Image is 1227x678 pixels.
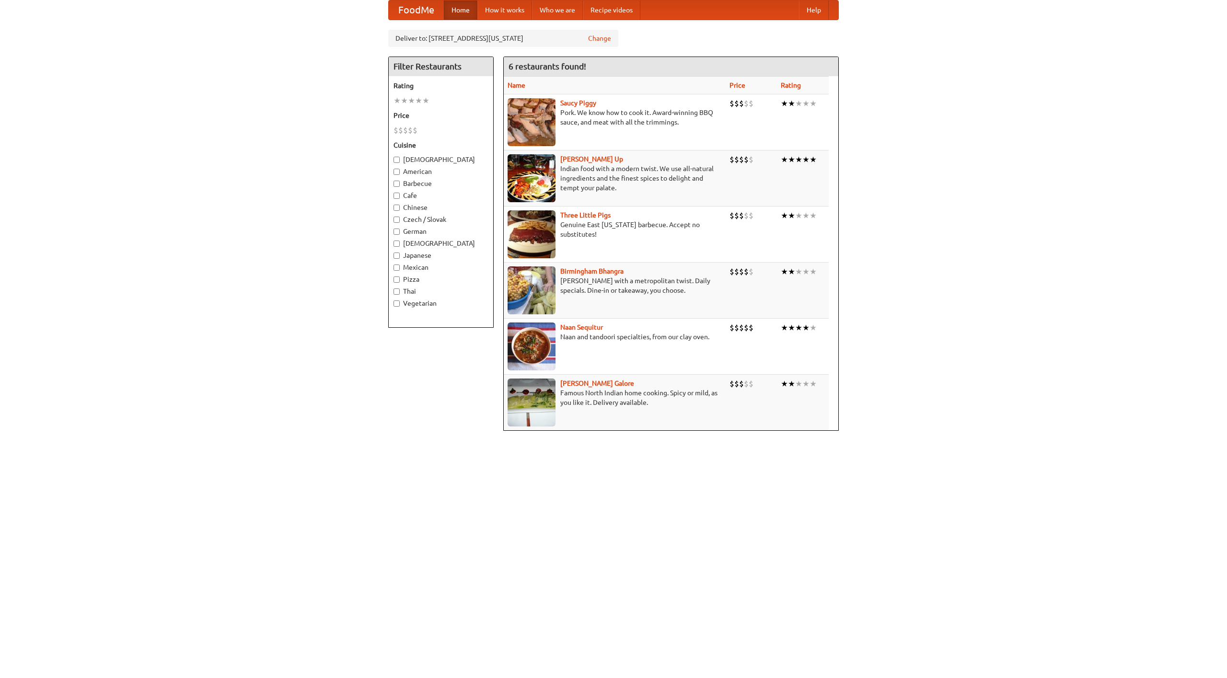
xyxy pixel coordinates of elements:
[734,379,739,389] li: $
[810,266,817,277] li: ★
[734,210,739,221] li: $
[734,322,739,333] li: $
[788,154,795,165] li: ★
[781,154,788,165] li: ★
[508,379,556,426] img: currygalore.jpg
[394,253,400,259] input: Japanese
[394,81,488,91] h5: Rating
[394,169,400,175] input: American
[744,210,749,221] li: $
[588,34,611,43] a: Change
[560,323,603,331] b: Naan Sequitur
[729,81,745,89] a: Price
[394,251,488,260] label: Japanese
[394,227,488,236] label: German
[508,322,556,370] img: naansequitur.jpg
[799,0,829,20] a: Help
[508,210,556,258] img: littlepigs.jpg
[389,57,493,76] h4: Filter Restaurants
[583,0,640,20] a: Recipe videos
[394,179,488,188] label: Barbecue
[739,322,744,333] li: $
[532,0,583,20] a: Who we are
[560,155,623,163] b: [PERSON_NAME] Up
[795,322,802,333] li: ★
[394,300,400,307] input: Vegetarian
[560,379,634,387] a: [PERSON_NAME] Galore
[394,155,488,164] label: [DEMOGRAPHIC_DATA]
[508,164,722,193] p: Indian food with a modern twist. We use all-natural ingredients and the finest spices to delight ...
[394,181,400,187] input: Barbecue
[744,266,749,277] li: $
[802,322,810,333] li: ★
[739,154,744,165] li: $
[795,210,802,221] li: ★
[394,140,488,150] h5: Cuisine
[781,81,801,89] a: Rating
[422,95,429,106] li: ★
[734,154,739,165] li: $
[560,211,611,219] a: Three Little Pigs
[388,30,618,47] div: Deliver to: [STREET_ADDRESS][US_STATE]
[749,322,753,333] li: $
[749,98,753,109] li: $
[744,98,749,109] li: $
[739,98,744,109] li: $
[394,276,400,283] input: Pizza
[802,98,810,109] li: ★
[729,322,734,333] li: $
[394,229,400,235] input: German
[394,217,400,223] input: Czech / Slovak
[781,210,788,221] li: ★
[788,98,795,109] li: ★
[394,287,488,296] label: Thai
[560,99,596,107] a: Saucy Piggy
[508,154,556,202] img: curryup.jpg
[401,95,408,106] li: ★
[729,98,734,109] li: $
[810,210,817,221] li: ★
[394,239,488,248] label: [DEMOGRAPHIC_DATA]
[394,263,488,272] label: Mexican
[781,379,788,389] li: ★
[810,322,817,333] li: ★
[795,379,802,389] li: ★
[795,154,802,165] li: ★
[788,266,795,277] li: ★
[739,210,744,221] li: $
[394,205,400,211] input: Chinese
[508,266,556,314] img: bhangra.jpg
[508,81,525,89] a: Name
[394,215,488,224] label: Czech / Slovak
[508,388,722,407] p: Famous North Indian home cooking. Spicy or mild, as you like it. Delivery available.
[560,267,624,275] a: Birmingham Bhangra
[508,332,722,342] p: Naan and tandoori specialties, from our clay oven.
[729,210,734,221] li: $
[415,95,422,106] li: ★
[394,299,488,308] label: Vegetarian
[508,220,722,239] p: Genuine East [US_STATE] barbecue. Accept no substitutes!
[810,154,817,165] li: ★
[744,154,749,165] li: $
[749,379,753,389] li: $
[788,322,795,333] li: ★
[509,62,586,71] ng-pluralize: 6 restaurants found!
[739,266,744,277] li: $
[394,241,400,247] input: [DEMOGRAPHIC_DATA]
[788,210,795,221] li: ★
[394,191,488,200] label: Cafe
[802,266,810,277] li: ★
[394,275,488,284] label: Pizza
[781,98,788,109] li: ★
[408,95,415,106] li: ★
[394,125,398,136] li: $
[795,266,802,277] li: ★
[781,322,788,333] li: ★
[394,203,488,212] label: Chinese
[749,210,753,221] li: $
[802,154,810,165] li: ★
[749,266,753,277] li: $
